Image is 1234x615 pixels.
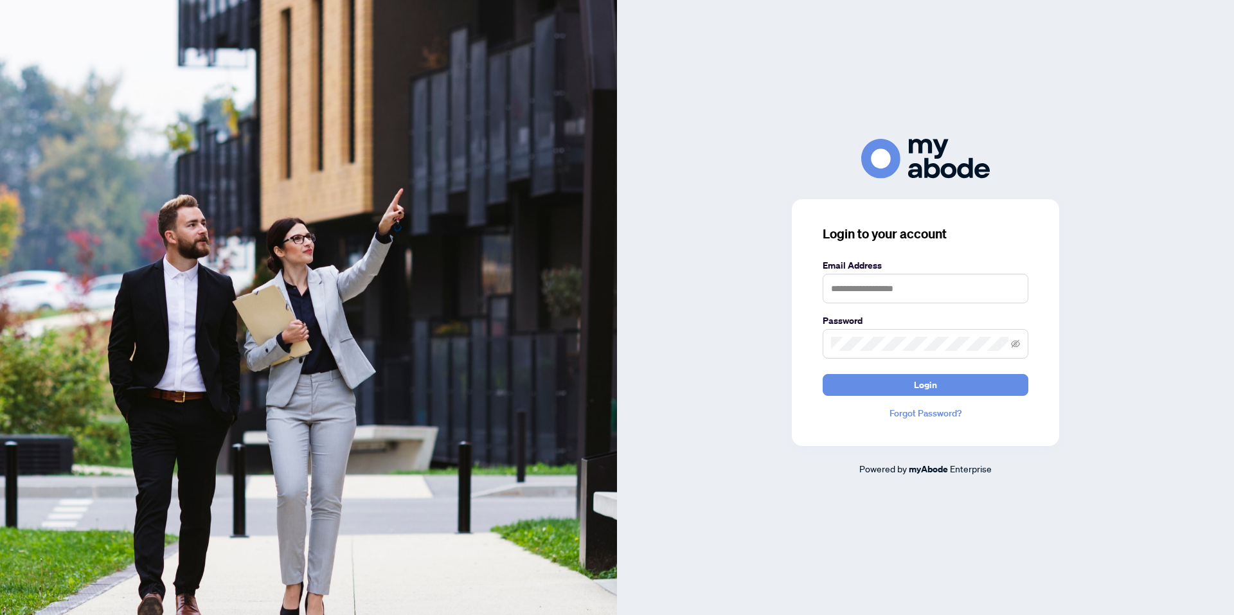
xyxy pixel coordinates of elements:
label: Password [823,314,1028,328]
span: Powered by [859,463,907,474]
span: Login [914,375,937,395]
img: ma-logo [861,139,990,178]
a: myAbode [909,462,948,476]
h3: Login to your account [823,225,1028,243]
span: eye-invisible [1011,339,1020,348]
button: Login [823,374,1028,396]
a: Forgot Password? [823,406,1028,420]
span: Enterprise [950,463,992,474]
label: Email Address [823,258,1028,272]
